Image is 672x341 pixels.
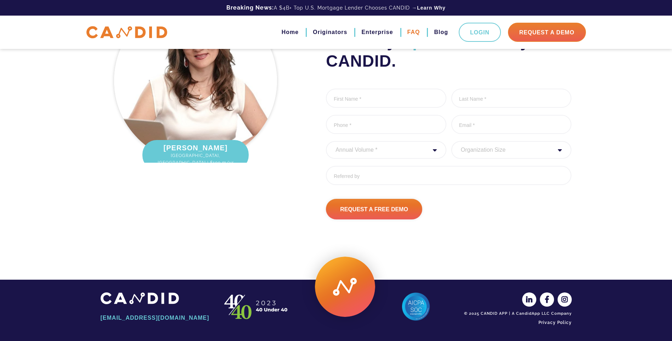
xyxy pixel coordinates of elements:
a: Blog [434,26,448,38]
input: Last Name * [451,89,572,108]
img: CANDID APP [221,292,292,321]
input: First Name * [326,89,446,108]
input: Request A Free Demo [326,199,422,219]
span: [GEOGRAPHIC_DATA], [GEOGRAPHIC_DATA] | $100 m/yr [149,152,242,166]
h2: See Why LO’s Rely On CANDID. [326,31,571,71]
input: Phone * [326,115,446,134]
a: Enterprise [361,26,393,38]
input: Referred by [326,166,571,185]
div: [PERSON_NAME] [142,140,249,170]
a: Home [282,26,299,38]
div: © 2025 CANDID APP | A CandidApp LLC Company [462,311,572,317]
img: CANDID APP [86,26,167,39]
img: AICPA SOC 2 [402,292,430,321]
a: Learn Why [417,4,446,11]
a: FAQ [407,26,420,38]
a: Login [459,23,501,42]
a: Originators [313,26,347,38]
a: [EMAIL_ADDRESS][DOMAIN_NAME] [101,312,210,324]
img: CANDID APP [101,292,179,304]
b: Breaking News: [226,4,274,11]
input: Email * [451,115,572,134]
a: Request A Demo [508,23,586,42]
a: Privacy Policy [462,317,572,329]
